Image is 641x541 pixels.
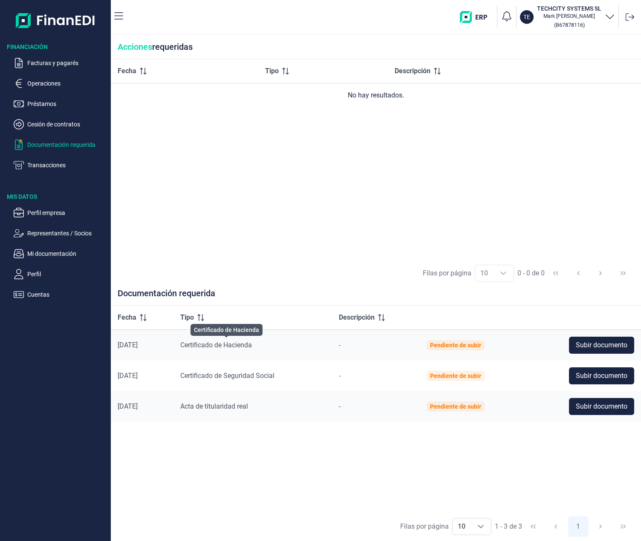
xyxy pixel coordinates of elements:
span: - [339,341,341,349]
p: Mi documentación [27,249,107,259]
div: Pendiente de subir [430,372,481,379]
p: Cuentas [27,289,107,300]
span: Subir documento [576,401,627,412]
button: Previous Page [568,263,589,283]
button: Subir documento [569,398,634,415]
button: Subir documento [569,367,634,384]
span: Acta de titularidad real [180,402,248,410]
div: Pendiente de subir [430,403,481,410]
span: Tipo [180,312,194,323]
p: Perfil [27,269,107,279]
div: Filas por página [423,268,471,278]
button: Transacciones [14,160,107,170]
span: - [339,372,341,380]
div: [DATE] [118,372,167,380]
button: Last Page [613,516,633,537]
button: Documentación requerida [14,140,107,150]
div: Choose [471,518,491,535]
button: Previous Page [546,516,566,537]
button: Next Page [590,516,611,537]
p: Mark [PERSON_NAME] [537,13,601,20]
p: Operaciones [27,78,107,89]
span: Subir documento [576,340,627,350]
div: Pendiente de subir [430,342,481,349]
img: Logo de aplicación [16,7,95,34]
span: Tipo [265,66,279,76]
p: Préstamos [27,99,107,109]
p: Cesión de contratos [27,119,107,129]
span: Descripción [395,66,430,76]
p: TE [523,13,530,21]
div: [DATE] [118,341,167,349]
button: Representantes / Socios [14,228,107,238]
small: Copiar cif [554,22,585,28]
span: Acciones [118,42,152,52]
h3: TECHCITY SYSTEMS SL [537,4,601,13]
div: Choose [493,265,514,281]
p: Documentación requerida [27,140,107,150]
p: Perfil empresa [27,208,107,218]
div: No hay resultados. [118,90,634,100]
button: Page 1 [568,516,589,537]
p: Representantes / Socios [27,228,107,238]
p: Facturas y pagarés [27,58,107,68]
button: Facturas y pagarés [14,58,107,68]
button: TETECHCITY SYSTEMS SLMark [PERSON_NAME](B67878116) [520,4,615,30]
div: requeridas [111,35,641,59]
div: [DATE] [118,402,167,411]
span: Descripción [339,312,375,323]
button: Subir documento [569,337,634,354]
button: Cesión de contratos [14,119,107,129]
button: First Page [523,516,543,537]
p: Transacciones [27,160,107,170]
button: Cuentas [14,289,107,300]
button: Perfil [14,269,107,279]
span: 0 - 0 de 0 [517,270,545,277]
button: Last Page [613,263,633,283]
div: Filas por página [400,521,449,532]
span: Fecha [118,312,136,323]
button: Next Page [590,263,611,283]
span: Certificado de Seguridad Social [180,372,274,380]
span: 1 - 3 de 3 [495,523,522,530]
img: erp [460,11,494,23]
span: - [339,402,341,410]
span: Certificado de Hacienda [180,341,252,349]
button: First Page [546,263,566,283]
span: 10 [453,518,471,535]
div: Documentación requerida [111,288,641,306]
span: Fecha [118,66,136,76]
button: Perfil empresa [14,208,107,218]
button: Préstamos [14,99,107,109]
button: Operaciones [14,78,107,89]
button: Mi documentación [14,249,107,259]
span: Subir documento [576,371,627,381]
